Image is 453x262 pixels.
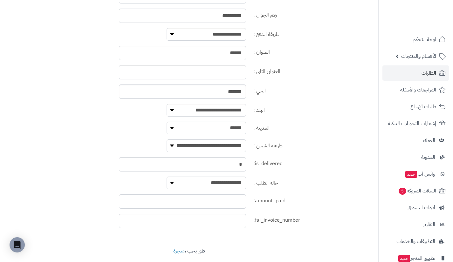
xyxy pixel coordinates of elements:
[251,177,374,187] label: حالة الطلب :
[382,116,449,131] a: إشعارات التحويلات البنكية
[382,99,449,114] a: طلبات الإرجاع
[10,237,25,252] div: Open Intercom Messenger
[382,183,449,198] a: السلات المتروكة5
[422,69,436,77] span: الطلبات
[382,133,449,148] a: العملاء
[423,220,435,229] span: التقارير
[400,85,436,94] span: المراجعات والأسئلة
[413,35,436,44] span: لوحة التحكم
[396,237,435,246] span: التطبيقات والخدمات
[173,247,185,255] a: متجرة
[401,52,436,61] span: الأقسام والمنتجات
[382,65,449,81] a: الطلبات
[251,214,374,224] label: fai_invoice_number:
[408,203,435,212] span: أدوات التسويق
[251,157,374,167] label: is_delivered:
[251,46,374,56] label: العنوان :
[382,234,449,249] a: التطبيقات والخدمات
[251,104,374,114] label: البلد :
[398,186,436,195] span: السلات المتروكة
[251,84,374,95] label: الحي :
[399,188,406,195] span: 5
[382,166,449,182] a: وآتس آبجديد
[405,170,435,178] span: وآتس آب
[382,200,449,215] a: أدوات التسويق
[382,32,449,47] a: لوحة التحكم
[382,82,449,97] a: المراجعات والأسئلة
[251,28,374,38] label: طريقة الدفع :
[405,171,417,178] span: جديد
[251,194,374,205] label: amount_paid:
[382,217,449,232] a: التقارير
[251,122,374,132] label: المدينة :
[382,150,449,165] a: المدونة
[251,65,374,75] label: العنوان الثاني :
[251,9,374,19] label: رقم الجوال :
[410,102,436,111] span: طلبات الإرجاع
[388,119,436,128] span: إشعارات التحويلات البنكية
[410,18,447,31] img: logo-2.png
[251,139,374,150] label: طريقة الشحن :
[423,136,435,145] span: العملاء
[398,255,410,262] span: جديد
[421,153,435,162] span: المدونة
